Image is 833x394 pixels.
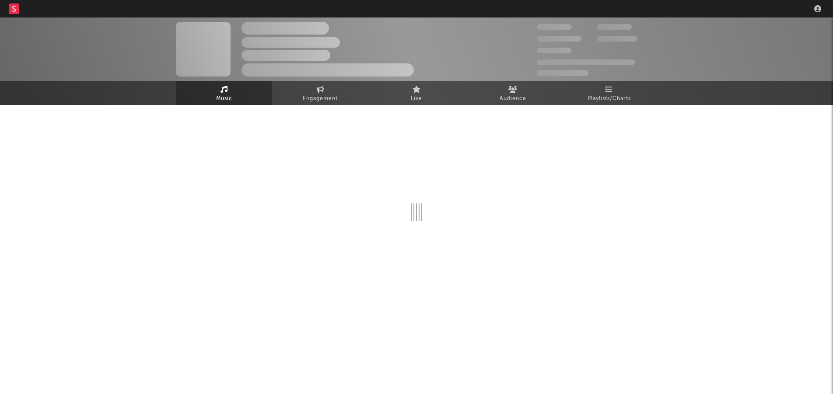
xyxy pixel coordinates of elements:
span: 50,000,000 [537,36,581,42]
span: 50,000,000 Monthly Listeners [537,59,635,65]
a: Playlists/Charts [561,81,657,105]
span: 1,000,000 [597,36,637,42]
span: Playlists/Charts [588,94,631,104]
a: Audience [465,81,561,105]
a: Live [368,81,465,105]
span: Music [216,94,232,104]
span: Live [411,94,422,104]
span: 100,000 [597,24,632,30]
span: Jump Score: 85.0 [537,70,588,76]
a: Music [176,81,272,105]
span: Engagement [303,94,338,104]
span: Audience [500,94,526,104]
a: Engagement [272,81,368,105]
span: 100,000 [537,48,571,53]
span: 300,000 [537,24,572,30]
